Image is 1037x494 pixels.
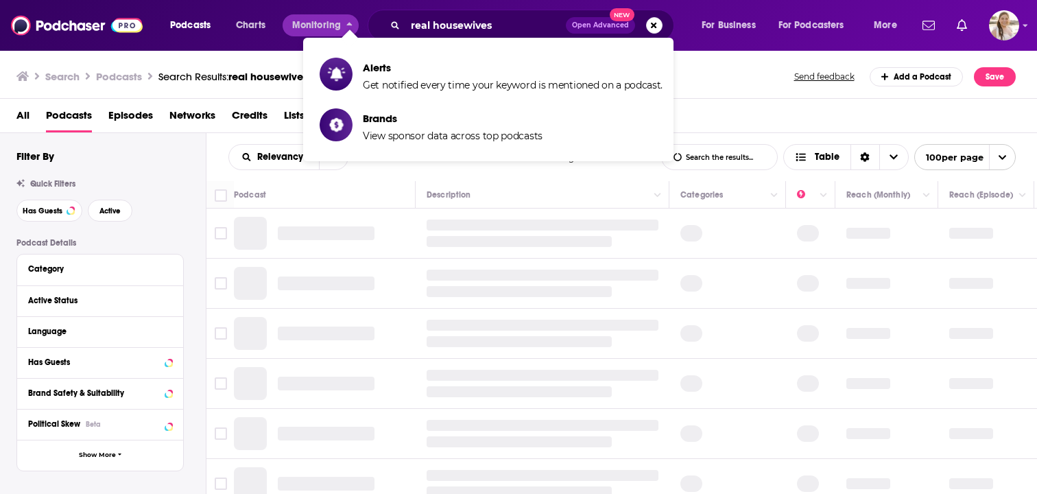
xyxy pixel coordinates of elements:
[28,292,172,309] button: Active Status
[28,384,172,401] button: Brand Safety & Suitability
[692,14,773,36] button: open menu
[815,187,832,204] button: Column Actions
[46,104,92,132] a: Podcasts
[16,200,82,222] button: Has Guests
[770,14,864,36] button: open menu
[160,14,228,36] button: open menu
[234,187,266,203] div: Podcast
[918,187,935,204] button: Column Actions
[232,104,267,132] a: Credits
[28,264,163,274] div: Category
[870,67,964,86] a: Add a Podcast
[28,415,172,432] button: Political SkewBeta
[783,144,909,170] button: Choose View
[610,8,634,21] span: New
[30,179,75,189] span: Quick Filters
[108,104,153,132] a: Episodes
[28,260,172,277] button: Category
[215,277,227,290] span: Toggle select row
[236,16,265,35] span: Charts
[566,17,635,34] button: Open AdvancedNew
[363,79,663,91] span: Get notified every time your keyword is mentioned on a podcast.
[864,14,914,36] button: open menu
[874,16,897,35] span: More
[215,327,227,340] span: Toggle select row
[158,70,308,83] div: Search Results:
[215,377,227,390] span: Toggle select row
[28,322,172,340] button: Language
[1014,187,1031,204] button: Column Actions
[915,147,984,168] span: 100 per page
[17,440,183,471] button: Show More
[28,327,163,336] div: Language
[45,70,80,83] h3: Search
[79,451,116,459] span: Show More
[28,419,80,429] span: Political Skew
[86,420,101,429] div: Beta
[405,14,566,36] input: Search podcasts, credits, & more...
[989,10,1019,40] img: User Profile
[778,16,844,35] span: For Podcasters
[951,14,973,37] a: Show notifications dropdown
[363,112,543,125] span: Brands
[16,238,184,248] p: Podcast Details
[649,187,666,204] button: Column Actions
[815,152,839,162] span: Table
[170,16,211,35] span: Podcasts
[215,227,227,239] span: Toggle select row
[846,187,910,203] div: Reach (Monthly)
[283,14,359,36] button: close menu
[363,130,543,142] span: View sponsor data across top podcasts
[228,70,308,83] span: real housewives
[158,70,308,83] a: Search Results:real housewives
[229,152,319,162] button: open menu
[228,144,348,170] h2: Choose List sort
[363,61,663,74] span: Alerts
[949,187,1013,203] div: Reach (Episode)
[257,152,308,162] span: Relevancy
[917,14,940,37] a: Show notifications dropdown
[227,14,274,36] a: Charts
[23,207,62,215] span: Has Guests
[99,207,121,215] span: Active
[292,16,341,35] span: Monitoring
[790,71,859,82] button: Send feedback
[28,353,172,370] button: Has Guests
[702,16,756,35] span: For Business
[28,388,160,398] div: Brand Safety & Suitability
[215,478,227,490] span: Toggle select row
[989,10,1019,40] button: Show profile menu
[96,70,142,83] h3: Podcasts
[914,144,1016,170] button: open menu
[974,67,1016,86] button: Save
[797,187,816,203] div: Power Score
[16,150,54,163] h2: Filter By
[28,357,160,367] div: Has Guests
[88,200,132,222] button: Active
[11,12,143,38] img: Podchaser - Follow, Share and Rate Podcasts
[169,104,215,132] a: Networks
[850,145,879,169] div: Sort Direction
[989,10,1019,40] span: Logged in as acquavie
[766,187,783,204] button: Column Actions
[427,187,470,203] div: Description
[28,296,163,305] div: Active Status
[572,22,629,29] span: Open Advanced
[215,427,227,440] span: Toggle select row
[680,187,723,203] div: Categories
[16,104,29,132] a: All
[284,104,305,132] a: Lists
[381,10,687,41] div: Search podcasts, credits, & more...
